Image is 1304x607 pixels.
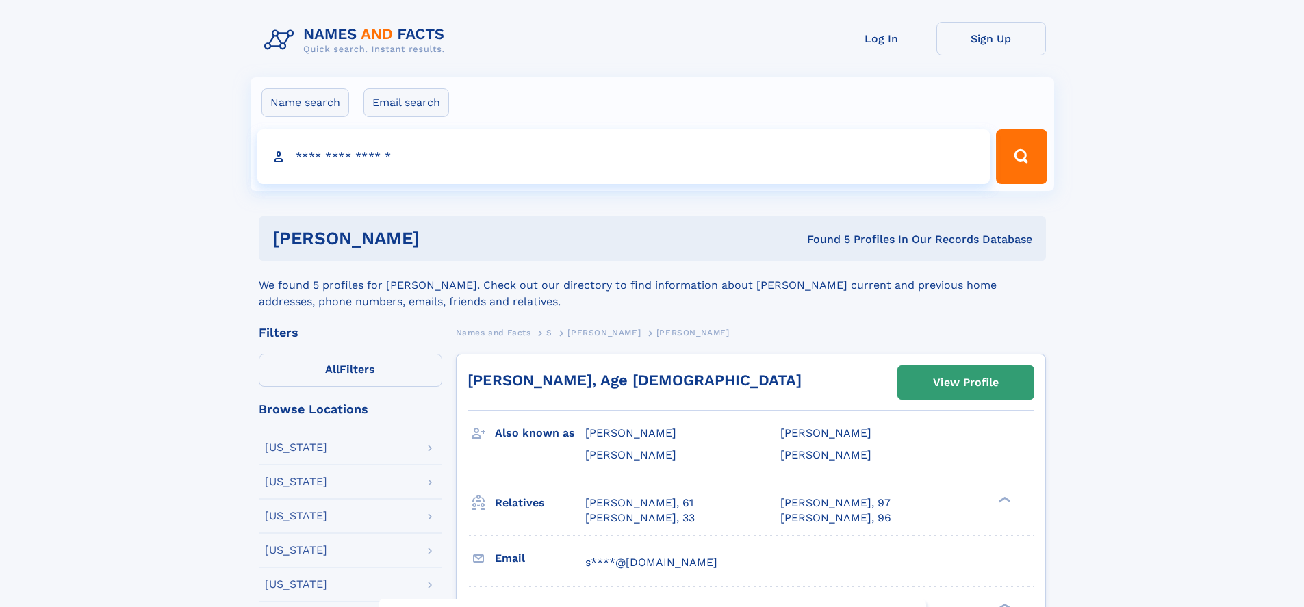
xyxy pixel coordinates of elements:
[257,129,990,184] input: search input
[936,22,1046,55] a: Sign Up
[468,372,802,389] a: [PERSON_NAME], Age [DEMOGRAPHIC_DATA]
[898,366,1034,399] a: View Profile
[780,426,871,439] span: [PERSON_NAME]
[259,261,1046,310] div: We found 5 profiles for [PERSON_NAME]. Check out our directory to find information about [PERSON_...
[585,511,695,526] a: [PERSON_NAME], 33
[265,442,327,453] div: [US_STATE]
[933,367,999,398] div: View Profile
[780,511,891,526] a: [PERSON_NAME], 96
[272,230,613,247] h1: [PERSON_NAME]
[996,129,1047,184] button: Search Button
[546,324,552,341] a: S
[363,88,449,117] label: Email search
[567,324,641,341] a: [PERSON_NAME]
[259,354,442,387] label: Filters
[780,448,871,461] span: [PERSON_NAME]
[613,232,1032,247] div: Found 5 Profiles In Our Records Database
[495,547,585,570] h3: Email
[827,22,936,55] a: Log In
[265,511,327,521] div: [US_STATE]
[261,88,349,117] label: Name search
[456,324,531,341] a: Names and Facts
[495,422,585,445] h3: Also known as
[567,328,641,337] span: [PERSON_NAME]
[546,328,552,337] span: S
[265,545,327,556] div: [US_STATE]
[259,326,442,339] div: Filters
[265,579,327,590] div: [US_STATE]
[585,448,676,461] span: [PERSON_NAME]
[585,426,676,439] span: [PERSON_NAME]
[780,495,891,511] a: [PERSON_NAME], 97
[259,403,442,415] div: Browse Locations
[495,491,585,515] h3: Relatives
[265,476,327,487] div: [US_STATE]
[995,495,1012,504] div: ❯
[656,328,730,337] span: [PERSON_NAME]
[325,363,340,376] span: All
[259,22,456,59] img: Logo Names and Facts
[585,495,693,511] a: [PERSON_NAME], 61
